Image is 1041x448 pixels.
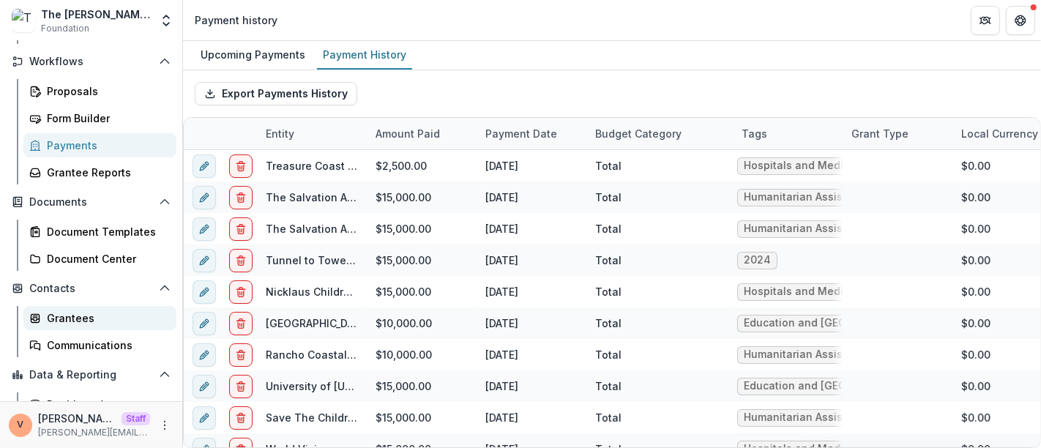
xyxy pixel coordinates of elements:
[477,213,586,244] div: [DATE]
[595,158,622,173] div: Total
[595,284,622,299] div: Total
[257,118,367,149] div: Entity
[586,126,690,141] div: Budget Category
[843,118,952,149] div: Grant Type
[6,190,176,214] button: Open Documents
[744,348,872,361] div: Humanitarian Assistance
[29,196,153,209] span: Documents
[257,126,303,141] div: Entity
[477,150,586,182] div: [DATE]
[47,111,165,126] div: Form Builder
[266,160,450,172] a: Treasure Coast Hospice Foundation
[266,411,361,424] a: Save The Children
[195,41,311,70] a: Upcoming Payments
[29,56,153,68] span: Workflows
[193,249,216,272] button: edit
[843,126,917,141] div: Grant Type
[38,411,116,426] p: [PERSON_NAME]
[6,277,176,300] button: Open Contacts
[595,347,622,362] div: Total
[47,251,165,266] div: Document Center
[229,312,253,335] button: delete
[23,79,176,103] a: Proposals
[595,190,622,205] div: Total
[29,283,153,295] span: Contacts
[586,118,733,149] div: Budget Category
[23,306,176,330] a: Grantees
[38,426,150,439] p: [PERSON_NAME][EMAIL_ADDRESS][DOMAIN_NAME]
[193,406,216,430] button: edit
[317,44,412,65] div: Payment History
[733,126,776,141] div: Tags
[266,348,433,361] a: Rancho Coastal Humane Society
[23,392,176,417] a: Dashboard
[367,402,477,433] div: $15,000.00
[47,224,165,239] div: Document Templates
[23,247,176,271] a: Document Center
[477,370,586,402] div: [DATE]
[193,217,216,241] button: edit
[47,138,165,153] div: Payments
[971,6,1000,35] button: Partners
[367,307,477,339] div: $10,000.00
[195,82,357,105] button: Export Payments History
[367,182,477,213] div: $15,000.00
[23,106,176,130] a: Form Builder
[229,280,253,304] button: delete
[744,191,872,204] div: Humanitarian Assistance
[41,22,89,35] span: Foundation
[23,160,176,184] a: Grantee Reports
[317,41,412,70] a: Payment History
[744,380,925,392] div: Education and [GEOGRAPHIC_DATA]
[266,285,471,298] a: Nicklaus Children’s Hospital Foundation
[266,254,417,266] a: Tunnel to Towers Foundation
[367,244,477,276] div: $15,000.00
[595,253,622,268] div: Total
[744,254,771,266] div: 2024
[595,316,622,331] div: Total
[156,6,176,35] button: Open entity switcher
[195,44,311,65] div: Upcoming Payments
[1006,6,1035,35] button: Get Help
[266,317,495,329] a: [GEOGRAPHIC_DATA] - School of Architecture
[733,118,843,149] div: Tags
[189,10,283,31] nav: breadcrumb
[367,118,477,149] div: Amount Paid
[744,317,925,329] div: Education and [GEOGRAPHIC_DATA]
[477,118,586,149] div: Payment Date
[41,7,150,22] div: The [PERSON_NAME] Foundation
[193,154,216,178] button: edit
[156,417,173,434] button: More
[595,410,622,425] div: Total
[595,378,622,394] div: Total
[47,310,165,326] div: Grantees
[12,9,35,32] img: The Brunetti Foundation
[266,223,406,235] a: The Salvation Army - Ocala
[595,221,622,236] div: Total
[47,165,165,180] div: Grantee Reports
[266,380,452,392] a: University of [US_STATE] Foundation
[229,375,253,398] button: delete
[47,83,165,99] div: Proposals
[229,186,253,209] button: delete
[266,191,417,204] a: The Salvation Army Red Bank
[744,160,910,172] div: Hospitals and Medical Research
[193,375,216,398] button: edit
[122,412,150,425] p: Staff
[744,411,872,424] div: Humanitarian Assistance
[6,363,176,387] button: Open Data & Reporting
[229,406,253,430] button: delete
[23,133,176,157] a: Payments
[23,333,176,357] a: Communications
[193,186,216,209] button: edit
[229,343,253,367] button: delete
[477,126,566,141] div: Payment Date
[18,420,24,430] div: Venkat
[477,182,586,213] div: [DATE]
[367,150,477,182] div: $2,500.00
[744,223,872,235] div: Humanitarian Assistance
[744,285,910,298] div: Hospitals and Medical Research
